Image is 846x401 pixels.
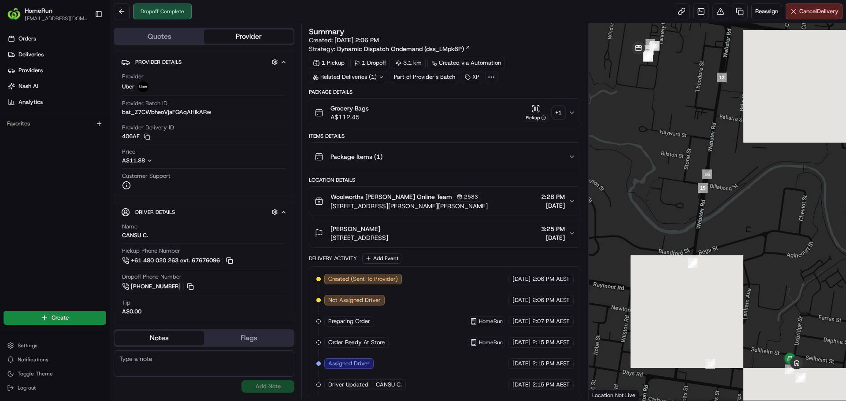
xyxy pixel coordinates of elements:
div: 10 [650,41,660,51]
span: Create [52,314,69,322]
div: Package Details [309,88,581,96]
a: Providers [4,63,110,77]
span: 2:15 PM AEST [532,338,570,346]
span: Order Ready At Store [328,338,385,346]
span: Name [122,223,137,231]
span: [PERSON_NAME] [330,224,380,233]
span: 2:06 PM AEST [532,296,570,304]
span: Reassign [755,7,778,15]
span: Price [122,148,135,156]
span: Woolworths [PERSON_NAME] Online Team [330,192,452,201]
span: Orders [19,35,36,43]
span: Dynamic Dispatch Ondemand (dss_LMpk6P) [337,44,464,53]
span: Notifications [18,356,48,363]
span: Package Items ( 1 ) [330,152,382,161]
div: CANSU C. [122,232,148,239]
button: Toggle Theme [4,368,106,380]
span: Driver Details [135,209,175,216]
span: 2:15 PM AEST [532,360,570,368]
div: 13 [688,258,698,268]
button: Add Event [362,253,401,264]
button: Create [4,311,106,325]
button: Notifications [4,353,106,366]
span: [DATE] [541,201,565,210]
span: A$11.88 [122,157,145,164]
div: 19 [796,373,806,383]
a: [PHONE_NUMBER] [122,282,195,291]
div: Location Details [309,177,581,184]
div: 3 [644,45,654,55]
span: 3:25 PM [541,224,565,233]
span: 2583 [464,193,478,200]
span: Customer Support [122,172,171,180]
button: Pickup [523,104,549,121]
div: 9 [646,39,655,49]
span: Analytics [19,98,43,106]
span: Created: [309,36,379,44]
span: Nash AI [19,82,38,90]
img: HomeRun [7,7,21,21]
span: [DATE] [512,338,531,346]
div: 16 [702,169,712,179]
button: CancelDelivery [786,4,842,19]
span: Dropoff Phone Number [122,273,182,281]
span: Provider [122,73,144,81]
button: 406AF [122,132,150,140]
div: Related Deliveries (1) [309,71,388,83]
div: 18 [795,373,805,383]
div: 1 Dropoff [350,57,390,69]
span: Driver Updated [328,381,368,389]
span: Deliveries [19,51,44,59]
button: Pickup+1 [523,104,565,121]
span: Pickup Phone Number [122,247,180,255]
button: A$11.88 [122,157,200,165]
span: [STREET_ADDRESS] [330,233,388,242]
div: 8 [643,50,653,59]
div: 17 [705,359,715,369]
div: Items Details [309,132,581,140]
span: CANSU C. [376,381,402,389]
a: Created via Automation [427,57,505,69]
span: Providers [19,66,43,74]
a: Nash AI [4,79,110,93]
span: Uber [122,83,134,91]
div: 15 [698,183,708,193]
span: Provider Details [135,59,182,66]
span: +61 480 020 263 ext. 67676096 [131,257,220,265]
img: uber-new-logo.jpeg [138,81,148,92]
span: 2:06 PM AEST [532,275,570,283]
a: +61 480 020 263 ext. 67676096 [122,256,234,265]
a: Orders [4,32,110,46]
div: 1 Pickup [309,57,349,69]
div: 20 [785,364,794,374]
div: Location Not Live [589,390,639,401]
span: Log out [18,384,36,391]
span: Cancel Delivery [799,7,839,15]
button: [EMAIL_ADDRESS][DOMAIN_NAME] [25,15,88,22]
span: [DATE] [512,317,531,325]
div: Favorites [4,117,106,131]
span: [DATE] [541,233,565,242]
a: Deliveries [4,48,110,62]
span: [PHONE_NUMBER] [131,283,181,291]
div: A$0.00 [122,308,141,316]
span: Created (Sent To Provider) [328,275,398,283]
span: [DATE] [512,296,531,304]
div: XP [461,71,483,83]
button: Flags [204,331,293,345]
span: Tip [122,299,130,307]
span: [DATE] [512,381,531,389]
button: Driver Details [121,205,287,219]
span: [DATE] [512,360,531,368]
h3: Summary [309,28,345,36]
span: Grocery Bags [330,104,369,113]
div: Strategy: [309,44,471,53]
span: Not Assigned Driver [328,296,381,304]
button: Reassign [751,4,782,19]
button: Grocery BagsA$112.45Pickup+1 [309,99,580,127]
div: + 1 [553,107,565,119]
